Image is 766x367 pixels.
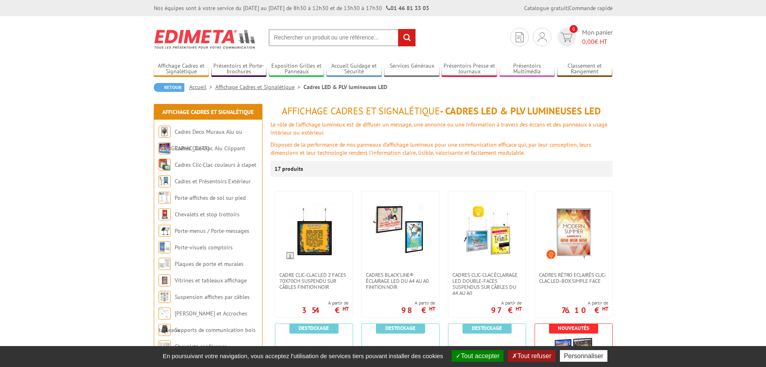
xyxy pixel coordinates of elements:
span: Cadre Clic-Clac LED 2 faces 70x70cm suspendu sur câbles finition noir [279,272,349,290]
p: 17 produits [275,161,305,177]
img: Cimaises et Accroches tableaux [159,307,171,319]
font: Le rôle de l'affichage lumineux est de diffuser un message, une annonce ou une information à trav... [270,121,607,136]
img: Cadres Rétro Eclairés Clic-Clac LED-Box simple face [545,203,602,260]
img: Porte-menus / Porte-messages [159,225,171,237]
img: Porte-visuels comptoirs [159,241,171,253]
a: devis rapide 0 Mon panier 0,00€ HT [555,28,613,46]
a: Commande rapide [569,4,613,12]
img: devis rapide [538,32,547,42]
p: 98 € [401,308,435,313]
img: Chevalets conférence [159,340,171,352]
span: Cadres Black’Line® éclairage LED du A4 au A0 finition noir [366,272,435,290]
a: Présentoirs Presse et Journaux [442,62,497,76]
img: Cadres Clic-Clac couleurs à clapet [159,159,171,171]
button: Tout refuser [508,350,555,362]
strong: 01 46 81 33 03 [386,4,429,12]
img: Cadres Black’Line® éclairage LED du A4 au A0 finition noir [372,203,429,260]
a: Supports de communication bois [175,326,256,334]
span: A partir de [491,300,522,306]
a: Classement et Rangement [557,62,613,76]
img: Porte-affiches de sol sur pied [159,192,171,204]
a: Cadres Deco Muraux Alu ou [GEOGRAPHIC_DATA] [159,128,242,152]
a: Plaques de porte et murales [175,260,244,267]
a: Cadres Clic-Clac Alu Clippant [175,145,245,152]
span: A partir de [401,300,435,306]
input: Rechercher un produit ou une référence... [268,29,416,46]
a: Cadre Clic-Clac LED 2 faces 70x70cm suspendu sur câbles finition noir [275,272,353,290]
img: Cadre Clic-Clac LED 2 faces 70x70cm suspendu sur câbles finition noir [286,203,342,260]
sup: HT [516,305,522,312]
div: Nos équipes sont à votre service du [DATE] au [DATE] de 8h30 à 12h30 et de 13h30 à 17h30 [154,4,429,12]
span: € HT [582,37,613,46]
b: Destockage [299,325,329,332]
span: 0,00 [582,37,595,46]
a: Affichage Cadres et Signalétique [215,83,304,91]
a: Cadres clic-clac éclairage LED double-faces suspendus sur câbles du A4 au A0 [448,272,526,296]
a: Porte-menus / Porte-messages [175,227,249,234]
span: Mon panier [582,28,613,46]
a: Cadres Rétro Eclairés Clic-Clac LED-Box simple face [535,272,612,284]
a: Catalogue gratuit [524,4,568,12]
a: Chevalets conférence [175,343,227,350]
a: Cadres Black’Line® éclairage LED du A4 au A0 finition noir [362,272,439,290]
a: Accueil [189,83,215,91]
p: 354 € [302,308,349,313]
a: Cadres Clic-Clac couleurs à clapet [175,161,256,168]
b: Destockage [472,325,502,332]
a: Affichage Cadres et Signalétique [154,62,209,76]
img: Edimeta [154,24,256,54]
span: Cadres clic-clac éclairage LED double-faces suspendus sur câbles du A4 au A0 [452,272,522,296]
span: A partir de [302,300,349,306]
div: | [524,4,613,12]
img: Suspension affiches par câbles [159,291,171,303]
a: Cadres et Présentoirs Extérieur [175,178,251,185]
sup: HT [343,305,349,312]
p: 97 € [491,308,522,313]
img: Cadres et Présentoirs Extérieur [159,175,171,187]
img: Cadres Deco Muraux Alu ou Bois [159,126,171,138]
span: A partir de [562,300,608,306]
button: Tout accepter [452,350,504,362]
img: devis rapide [561,33,572,42]
a: Retour [154,83,184,92]
button: Personnaliser (fenêtre modale) [560,350,607,362]
a: Porte-visuels comptoirs [175,244,233,251]
a: Présentoirs Multimédia [500,62,555,76]
a: Présentoirs et Porte-brochures [211,62,267,76]
a: Suspension affiches par câbles [175,293,250,301]
span: En poursuivant votre navigation, vous acceptez l'utilisation de services tiers pouvant installer ... [159,352,447,359]
sup: HT [429,305,435,312]
li: Cadres LED & PLV lumineuses LED [304,83,387,91]
h1: - Cadres LED & PLV lumineuses LED [270,106,613,116]
span: Cadres Rétro Eclairés Clic-Clac LED-Box simple face [539,272,608,284]
a: Services Généraux [384,62,440,76]
img: Vitrines et tableaux affichage [159,274,171,286]
font: Disposez de la performance de nos panneaux d'affichage lumineux pour une communication efficace q... [270,141,591,156]
img: Plaques de porte et murales [159,258,171,270]
img: Cadres clic-clac éclairage LED double-faces suspendus sur câbles du A4 au A0 [459,203,515,260]
input: rechercher [398,29,415,46]
img: devis rapide [516,32,524,42]
span: Affichage Cadres et Signalétique [282,105,440,117]
p: 76.10 € [562,308,608,313]
b: Nouveautés [558,325,589,332]
sup: HT [602,305,608,312]
a: Accueil Guidage et Sécurité [326,62,382,76]
b: Destockage [385,325,415,332]
a: Vitrines et tableaux affichage [175,277,247,284]
a: [PERSON_NAME] et Accroches tableaux [159,310,247,334]
a: Porte-affiches de sol sur pied [175,194,246,201]
a: Exposition Grilles et Panneaux [269,62,324,76]
span: 0 [570,25,578,33]
img: Chevalets et stop trottoirs [159,208,171,220]
a: Affichage Cadres et Signalétique [162,108,254,116]
a: Chevalets et stop trottoirs [175,211,240,218]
